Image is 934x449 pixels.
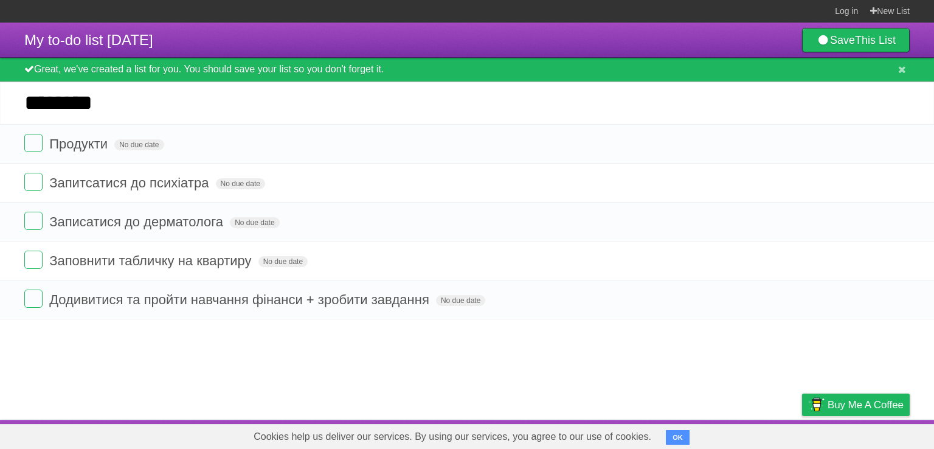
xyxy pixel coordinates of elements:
[49,175,212,190] span: Запитсатися до психіатра
[49,253,254,268] span: Заповнити табличку на квартиру
[802,394,910,416] a: Buy me a coffee
[49,136,111,151] span: Продукти
[24,212,43,230] label: Done
[833,423,910,446] a: Suggest a feature
[49,214,226,229] span: Записатися до дерматолога
[436,295,485,306] span: No due date
[230,217,279,228] span: No due date
[808,394,825,415] img: Buy me a coffee
[745,423,772,446] a: Terms
[216,178,265,189] span: No due date
[24,290,43,308] label: Done
[802,28,910,52] a: SaveThis List
[24,134,43,152] label: Done
[114,139,164,150] span: No due date
[640,423,666,446] a: About
[680,423,730,446] a: Developers
[666,430,690,445] button: OK
[786,423,818,446] a: Privacy
[24,32,153,48] span: My to-do list [DATE]
[855,34,896,46] b: This List
[24,173,43,191] label: Done
[241,425,663,449] span: Cookies help us deliver our services. By using our services, you agree to our use of cookies.
[24,251,43,269] label: Done
[258,256,308,267] span: No due date
[828,394,904,416] span: Buy me a coffee
[49,292,432,307] span: Додивитися та пройти навчання фінанси + зробити завдання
